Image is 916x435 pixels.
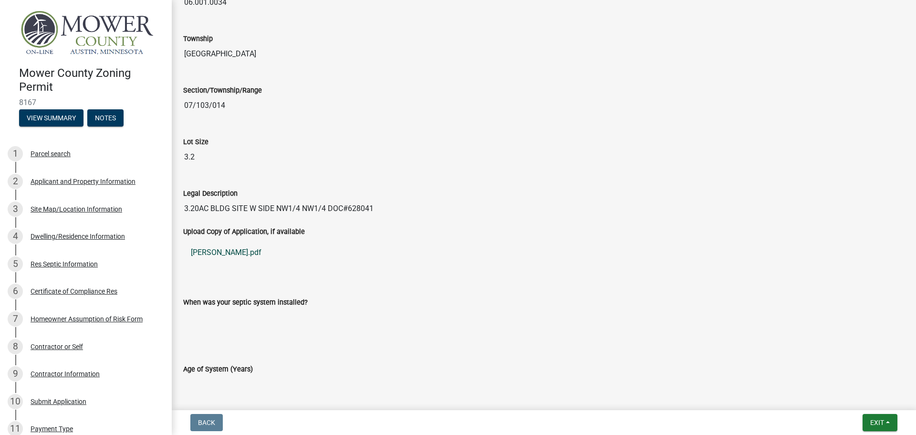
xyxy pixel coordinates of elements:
div: 5 [8,256,23,272]
div: Parcel search [31,150,71,157]
label: Section/Township/Range [183,87,262,94]
div: Homeowner Assumption of Risk Form [31,316,143,322]
div: Res Septic Information [31,261,98,267]
div: Applicant and Property Information [31,178,135,185]
button: Notes [87,109,124,127]
div: 3 [8,202,23,217]
div: 4 [8,229,23,244]
div: Contractor or Self [31,343,83,350]
div: Submit Application [31,398,86,405]
div: 9 [8,366,23,382]
div: 7 [8,311,23,327]
div: 1 [8,146,23,161]
span: Back [198,419,215,426]
label: Upload Copy of Application, if available [183,229,305,235]
label: When was your septic system installed? [183,299,308,306]
h4: Mower County Zoning Permit [19,66,164,94]
wm-modal-confirm: Notes [87,115,124,122]
div: 2 [8,174,23,189]
div: Contractor Information [31,371,100,377]
img: Mower County, Minnesota [19,10,156,56]
div: Certificate of Compliance Res [31,288,117,295]
div: 8 [8,339,23,354]
label: Township [183,36,213,42]
wm-modal-confirm: Summary [19,115,83,122]
button: View Summary [19,109,83,127]
div: 10 [8,394,23,409]
a: [PERSON_NAME].pdf [183,241,905,264]
label: Age of System (Years) [183,366,253,373]
div: Site Map/Location Information [31,206,122,212]
span: 8167 [19,98,153,107]
div: Dwelling/Residence Information [31,233,125,240]
button: Back [190,414,223,431]
div: Payment Type [31,425,73,432]
div: 6 [8,284,23,299]
label: Lot Size [183,139,208,146]
span: Exit [870,419,884,426]
button: Exit [863,414,897,431]
label: Legal Description [183,191,238,197]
